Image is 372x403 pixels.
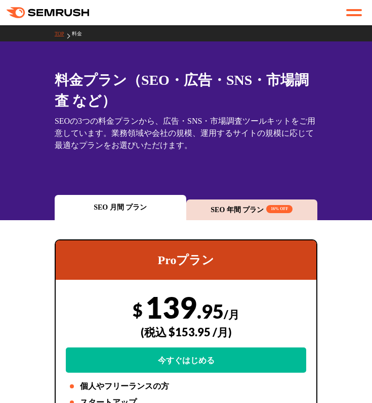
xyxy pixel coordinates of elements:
a: 今すぐはじめる [66,347,306,373]
li: 個人やフリーランスの方 [66,380,306,392]
div: (税込 $153.95 /月) [66,317,306,347]
div: 139 [66,292,306,373]
h1: 料金プラン（SEO・広告・SNS・市場調査 など） [55,70,317,111]
span: $ [133,299,143,320]
div: SEO 月間 プラン [60,203,181,212]
a: TOP [55,31,72,36]
div: Proプラン [56,240,316,280]
a: 料金 [72,31,90,36]
div: SEO 年間 プラン [192,205,312,215]
span: 16% OFF [266,205,293,213]
div: SEOの3つの料金プランから、広告・SNS・市場調査ツールキットをご用意しています。業務領域や会社の規模、運用するサイトの規模に応じて最適なプランをお選びいただけます。 [55,115,317,152]
span: /月 [224,308,239,321]
span: .95 [197,299,224,323]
